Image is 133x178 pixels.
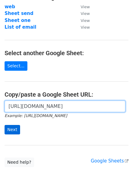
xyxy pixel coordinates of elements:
a: web [5,4,15,9]
input: Next [5,125,20,134]
small: View [81,5,90,9]
h4: Copy/paste a Google Sheet URL: [5,91,128,98]
a: View [75,24,90,30]
small: View [81,18,90,23]
a: Sheet one [5,18,30,23]
a: View [75,11,90,16]
small: Example: [URL][DOMAIN_NAME] [5,113,67,118]
a: View [75,18,90,23]
a: List of email [5,24,36,30]
a: Sheet send [5,11,33,16]
small: View [81,11,90,16]
h4: Select another Google Sheet: [5,49,128,57]
input: Paste your Google Sheet URL here [5,101,125,112]
a: View [75,4,90,9]
a: Google Sheets [91,158,128,164]
a: Select... [5,61,27,71]
a: Need help? [5,158,34,167]
iframe: Chat Widget [103,149,133,178]
small: View [81,25,90,30]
